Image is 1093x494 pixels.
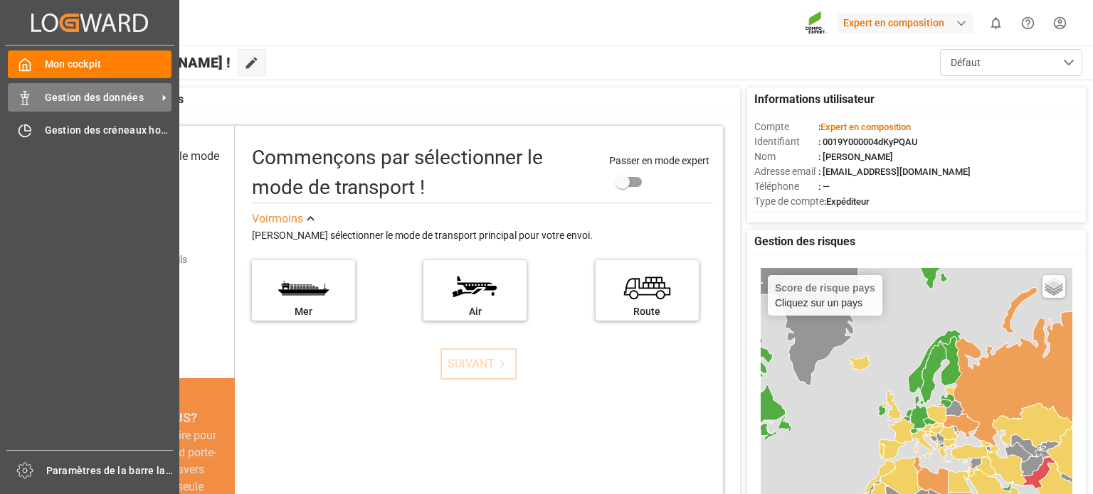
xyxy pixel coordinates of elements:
a: Couches [1042,275,1065,298]
font: Expert en composition [843,17,944,28]
font: Adresse email [754,166,815,177]
font: Gestion des données [45,92,144,103]
button: afficher 0 nouvelles notifications [980,7,1012,39]
font: Téléphone [754,181,799,192]
div: Commençons par sélectionner le mode de transport ! [252,143,595,203]
a: Gestion des créneaux horaires [8,117,171,144]
font: Air [469,306,482,317]
font: : 0019Y000004dKyPQAU [818,136,918,147]
button: ouvrir le menu [940,49,1082,76]
font: Mon cockpit [45,58,102,70]
font: : — [818,181,830,192]
font: Gestion des risques [754,235,855,248]
font: Score de risque pays [775,282,875,294]
font: SAVIEZ-VOUS? [110,410,197,425]
font: Mer [295,306,312,317]
font: Cliquez sur un pays [775,297,862,308]
button: Expert en composition [838,9,980,36]
img: Screenshot%202023-09-29%20at%2010.02.21.png_1712312052.png [805,11,828,36]
font: Paramètres de la barre latérale [46,465,194,476]
font: : [EMAIL_ADDRESS][DOMAIN_NAME] [818,166,971,177]
font: Ajouter les détails d'expédition [110,254,187,280]
font: Voir [252,212,272,225]
font: Expert en composition [820,122,911,132]
font: Gestion des créneaux horaires [45,124,189,136]
button: Centre d'aide [1012,7,1044,39]
font: Défaut [951,57,981,68]
font: Bonjour [PERSON_NAME] ! [58,54,231,71]
font: Passer en mode expert [609,155,709,166]
font: Nom [754,151,776,162]
font: Commençons par sélectionner le mode de transport ! [252,146,543,199]
font: Sélectionnez le mode de transport [112,149,219,180]
font: : [PERSON_NAME] [818,151,893,162]
font: moins [272,212,303,225]
font: [PERSON_NAME] sélectionner le mode de transport principal pour votre envoi. [252,230,593,241]
font: : [818,122,820,132]
font: Informations utilisateur [754,92,875,106]
font: :Expéditeur [824,196,870,207]
button: SUIVANT [440,348,517,380]
font: Compte [754,121,789,132]
font: Identifiant [754,136,800,147]
font: Type de compte [754,195,824,207]
font: Route [633,306,660,317]
a: Mon cockpit [8,50,171,78]
font: SUIVANT [448,357,495,370]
